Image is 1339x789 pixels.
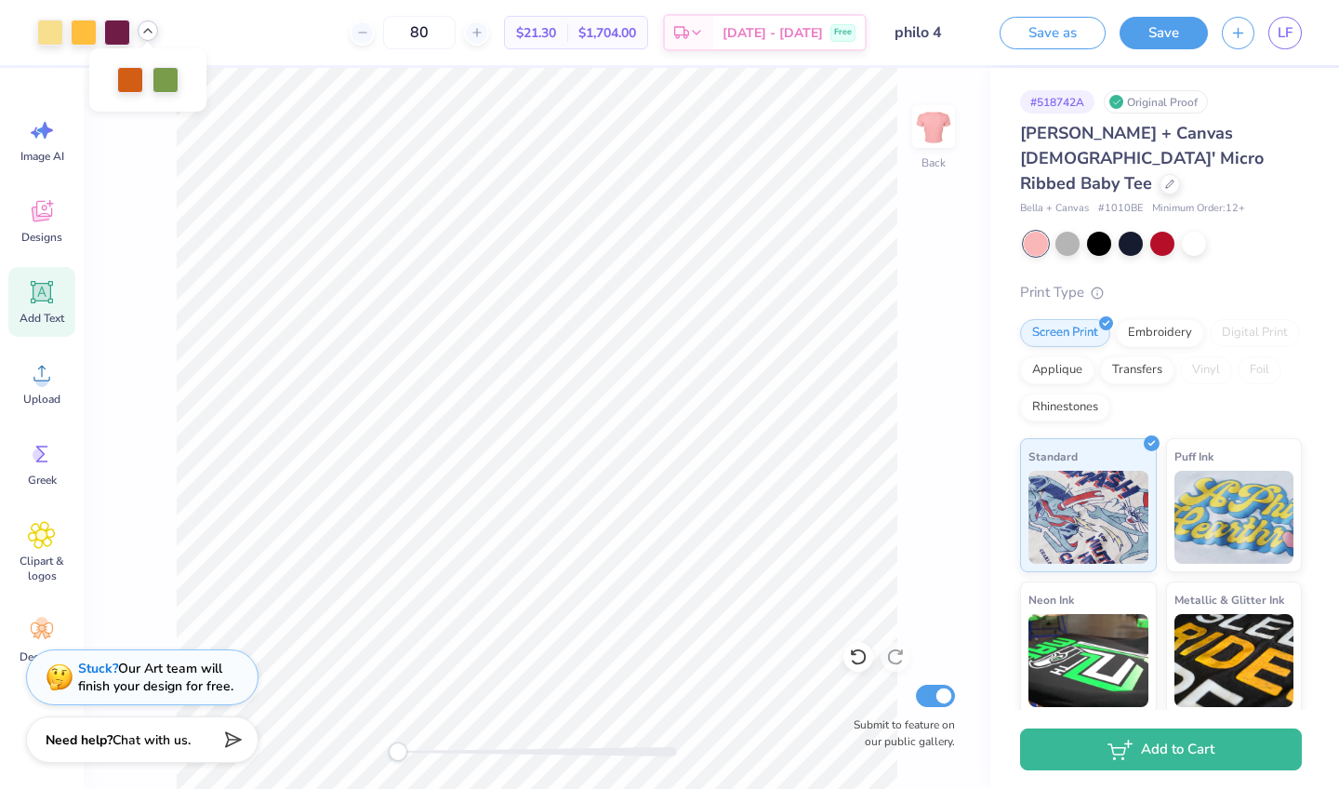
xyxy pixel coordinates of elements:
div: Transfers [1100,356,1174,384]
div: Our Art team will finish your design for free. [78,660,233,695]
input: – – [383,16,456,49]
img: Puff Ink [1174,471,1294,564]
div: Foil [1238,356,1281,384]
span: Free [834,26,852,39]
input: Untitled Design [881,14,972,51]
img: Neon Ink [1028,614,1148,707]
div: Print Type [1020,282,1302,303]
span: LF [1278,22,1293,44]
span: $1,704.00 [578,23,636,43]
label: Submit to feature on our public gallery. [843,716,955,750]
span: Decorate [20,649,64,664]
span: Standard [1028,447,1078,466]
button: Save [1120,17,1208,49]
span: Puff Ink [1174,447,1213,466]
span: Minimum Order: 12 + [1152,201,1245,217]
span: Designs [21,230,62,245]
span: Image AI [20,149,64,164]
div: Back [921,154,946,171]
span: Chat with us. [113,731,191,749]
span: Metallic & Glitter Ink [1174,590,1284,609]
button: Save as [1000,17,1106,49]
div: Digital Print [1210,319,1300,347]
div: # 518742A [1020,90,1094,114]
button: Add to Cart [1020,729,1302,770]
strong: Need help? [46,731,113,749]
img: Metallic & Glitter Ink [1174,614,1294,707]
span: Bella + Canvas [1020,201,1089,217]
span: [DATE] - [DATE] [723,23,823,43]
img: Back [915,108,952,145]
span: Upload [23,392,60,407]
div: Vinyl [1180,356,1232,384]
a: LF [1268,17,1302,49]
div: Screen Print [1020,319,1110,347]
img: Standard [1028,471,1148,564]
div: Accessibility label [389,742,407,761]
span: Clipart & logos [11,554,73,583]
span: # 1010BE [1098,201,1143,217]
span: $21.30 [516,23,556,43]
div: Applique [1020,356,1094,384]
span: Add Text [20,311,64,326]
span: Neon Ink [1028,590,1074,609]
div: Embroidery [1116,319,1204,347]
div: Original Proof [1104,90,1208,114]
div: Rhinestones [1020,394,1110,421]
strong: Stuck? [78,660,118,677]
span: [PERSON_NAME] + Canvas [DEMOGRAPHIC_DATA]' Micro Ribbed Baby Tee [1020,122,1264,194]
span: Greek [28,473,57,488]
